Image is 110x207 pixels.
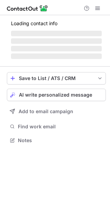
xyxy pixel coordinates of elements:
button: Find work email [7,122,106,131]
span: ‌ [11,38,102,44]
img: ContactOut v5.3.10 [7,4,48,12]
button: Add to email campaign [7,105,106,118]
span: Notes [18,137,103,144]
span: Add to email campaign [19,109,73,114]
span: ‌ [11,46,102,51]
span: Find work email [18,124,103,130]
span: ‌ [11,31,102,36]
span: AI write personalized message [19,92,92,98]
p: Loading contact info [11,21,102,26]
button: AI write personalized message [7,89,106,101]
span: ‌ [11,53,102,59]
div: Save to List / ATS / CRM [19,76,94,81]
button: Notes [7,136,106,145]
button: save-profile-one-click [7,72,106,85]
